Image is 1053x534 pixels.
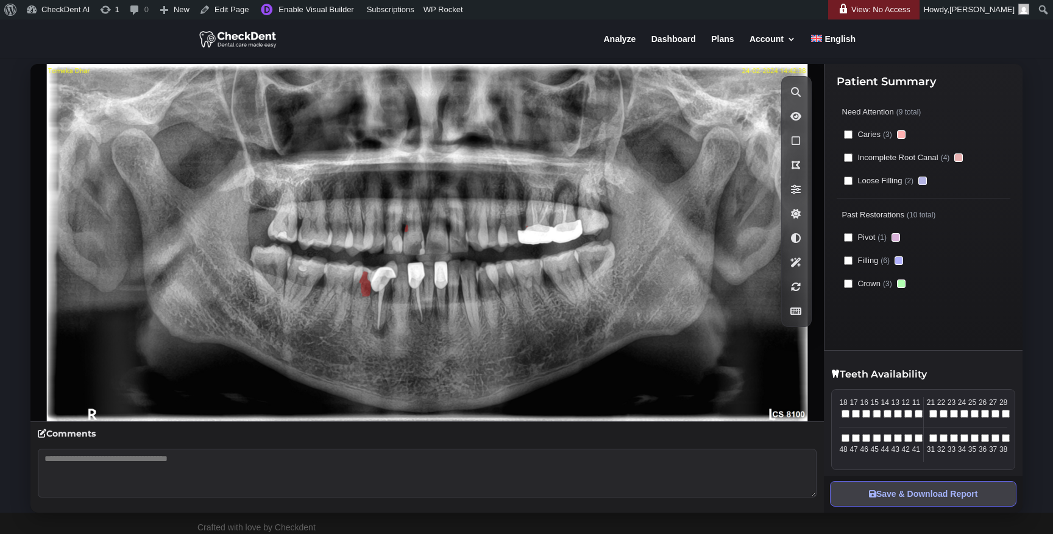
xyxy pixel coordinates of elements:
[958,444,966,455] span: 34
[824,34,856,44] span: English
[1018,4,1029,15] img: Arnav Saha
[937,397,945,408] span: 22
[651,35,696,58] a: Dashboard
[750,35,796,58] a: Account
[896,107,921,118] span: (9 total)
[927,444,935,455] span: 31
[860,444,868,455] span: 46
[837,251,1010,270] label: Filling
[849,397,857,408] span: 17
[844,177,853,185] input: Loose Filling(2)
[849,444,857,455] span: 47
[912,444,920,455] span: 41
[837,206,1010,224] label: Past Restorations
[830,481,1016,507] button: Save & Download Report
[837,228,1010,247] label: Pivot
[837,125,1010,144] label: Caries
[870,397,878,408] span: 15
[844,153,853,162] input: Incomplete Root Canal(4)
[902,444,910,455] span: 42
[844,256,853,265] input: Filling(6)
[979,397,987,408] span: 26
[881,255,890,266] span: (6)
[912,397,920,408] span: 11
[844,279,853,288] input: Crown(3)
[892,397,899,408] span: 13
[999,444,1007,455] span: 38
[948,397,955,408] span: 23
[837,103,1010,121] label: Need Attention
[948,444,955,455] span: 33
[844,130,853,139] input: Caries(3)
[881,397,889,408] span: 14
[844,233,853,242] input: Pivot(1)
[892,444,899,455] span: 43
[831,369,1015,383] h3: Teeth Availability
[904,175,913,186] span: (2)
[883,129,892,140] span: (3)
[907,209,935,220] span: (10 total)
[958,397,966,408] span: 24
[38,429,817,444] h4: Comments
[979,444,987,455] span: 36
[811,35,856,58] a: English
[603,35,636,58] a: Analyze
[968,444,976,455] span: 35
[883,278,892,289] span: (3)
[881,444,889,455] span: 44
[837,274,1010,293] label: Crown
[999,397,1007,408] span: 28
[941,152,950,163] span: (4)
[860,397,868,408] span: 16
[902,397,910,408] span: 12
[839,397,847,408] span: 18
[949,5,1015,14] span: [PERSON_NAME]
[839,444,847,455] span: 48
[199,29,278,49] img: CheckDent AI
[968,397,976,408] span: 25
[877,232,887,243] span: (1)
[837,148,1010,167] label: Incomplete Root Canal
[989,444,997,455] span: 37
[711,35,734,58] a: Plans
[837,76,1010,93] h3: Patient Summary
[837,171,1010,191] label: Loose Filling
[989,397,997,408] span: 27
[870,444,878,455] span: 45
[937,444,945,455] span: 32
[927,397,935,408] span: 21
